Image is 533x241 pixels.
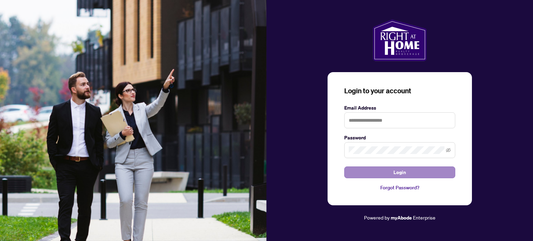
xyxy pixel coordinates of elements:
a: myAbode [391,214,412,222]
label: Email Address [344,104,455,112]
span: Enterprise [413,214,435,221]
h3: Login to your account [344,86,455,96]
a: Forgot Password? [344,184,455,191]
img: ma-logo [373,19,426,61]
button: Login [344,166,455,178]
span: Powered by [364,214,390,221]
label: Password [344,134,455,141]
span: Login [394,167,406,178]
span: eye-invisible [446,148,451,153]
